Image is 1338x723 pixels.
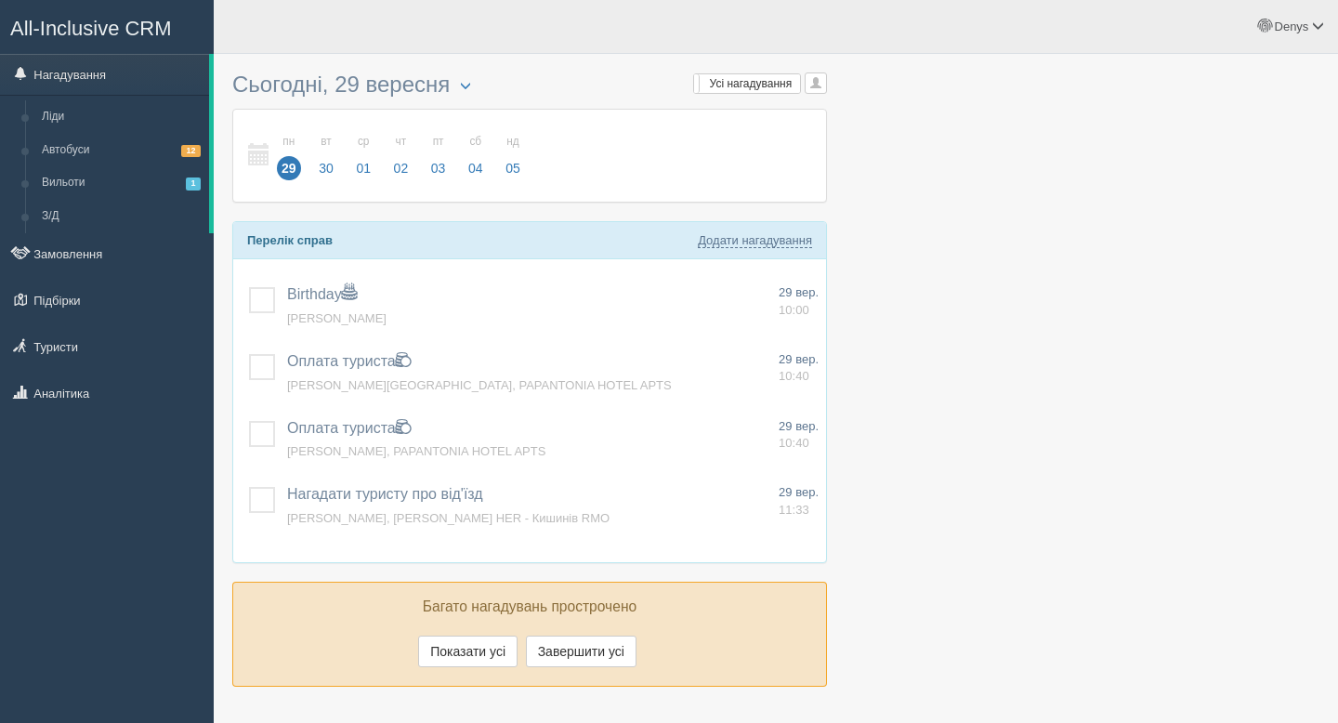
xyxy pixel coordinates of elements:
[421,124,456,188] a: пт 03
[287,286,357,302] a: Birthday
[287,420,411,436] a: Оплата туриста
[779,352,819,366] span: 29 вер.
[464,134,488,150] small: сб
[308,124,344,188] a: вт 30
[314,134,338,150] small: вт
[389,134,413,150] small: чт
[1275,20,1309,33] span: Denys
[779,284,819,319] a: 29 вер. 10:00
[779,285,819,299] span: 29 вер.
[779,303,809,317] span: 10:00
[501,134,525,150] small: нд
[526,636,636,667] button: Завершити усі
[351,134,375,150] small: ср
[779,418,819,453] a: 29 вер. 10:40
[779,503,809,517] span: 11:33
[314,156,338,180] span: 30
[710,77,793,90] span: Усі нагадування
[1,1,213,52] a: All-Inclusive CRM
[10,17,172,40] span: All-Inclusive CRM
[33,166,209,200] a: Вильоти1
[779,436,809,450] span: 10:40
[779,419,819,433] span: 29 вер.
[351,156,375,180] span: 01
[346,124,381,188] a: ср 01
[277,156,301,180] span: 29
[287,378,672,392] a: [PERSON_NAME][GEOGRAPHIC_DATA], PAPANTONIA HOTEL APTS
[495,124,526,188] a: нд 05
[287,311,387,325] a: [PERSON_NAME]
[33,134,209,167] a: Автобуси12
[389,156,413,180] span: 02
[698,233,812,248] a: Додати нагадування
[232,72,827,99] h3: Сьогодні, 29 вересня
[418,636,518,667] button: Показати усі
[458,124,493,188] a: сб 04
[779,484,819,519] a: 29 вер. 11:33
[501,156,525,180] span: 05
[779,485,819,499] span: 29 вер.
[181,145,201,157] span: 12
[464,156,488,180] span: 04
[287,444,545,458] a: [PERSON_NAME], PAPANTONIA HOTEL APTS
[426,156,451,180] span: 03
[384,124,419,188] a: чт 02
[287,486,483,502] a: Нагадати туристу про від'їзд
[277,134,301,150] small: пн
[271,124,307,188] a: пн 29
[779,351,819,386] a: 29 вер. 10:40
[247,233,333,247] b: Перелік справ
[186,177,201,190] span: 1
[33,200,209,233] a: З/Д
[287,511,610,525] a: [PERSON_NAME], [PERSON_NAME] HER - Кишинів RMO
[247,597,812,618] p: Багато нагадувань прострочено
[287,353,411,369] a: Оплата туриста
[779,369,809,383] span: 10:40
[33,100,209,134] a: Ліди
[426,134,451,150] small: пт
